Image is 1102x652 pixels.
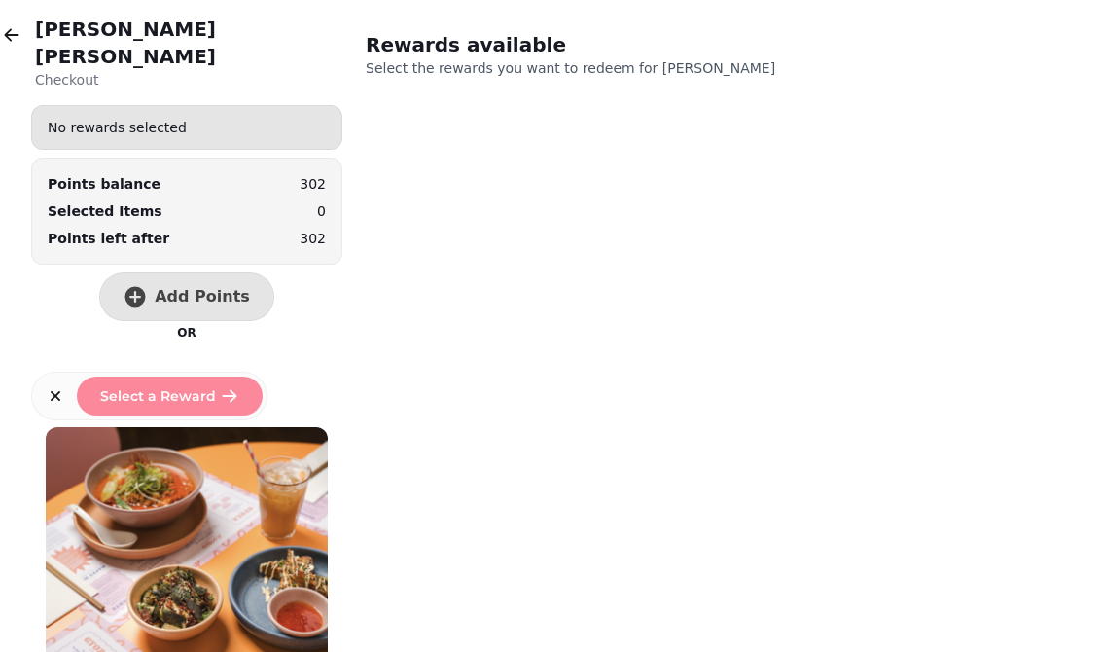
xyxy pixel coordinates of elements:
button: Select a Reward [77,377,263,416]
div: Points balance [48,174,160,194]
p: 302 [300,229,326,248]
h2: [PERSON_NAME] [PERSON_NAME] [35,16,342,70]
p: 0 [317,201,326,221]
div: No rewards selected [32,110,341,145]
p: Checkout [35,70,342,90]
p: 302 [300,174,326,194]
p: OR [177,325,196,341]
p: Points left after [48,229,169,248]
span: Select a Reward [100,389,216,403]
span: [PERSON_NAME] [662,60,775,76]
button: Add Points [99,272,274,321]
span: Add Points [155,289,250,305]
p: Selected Items [48,201,162,221]
h2: Rewards available [366,31,739,58]
p: Select the rewards you want to redeem for [366,58,864,78]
